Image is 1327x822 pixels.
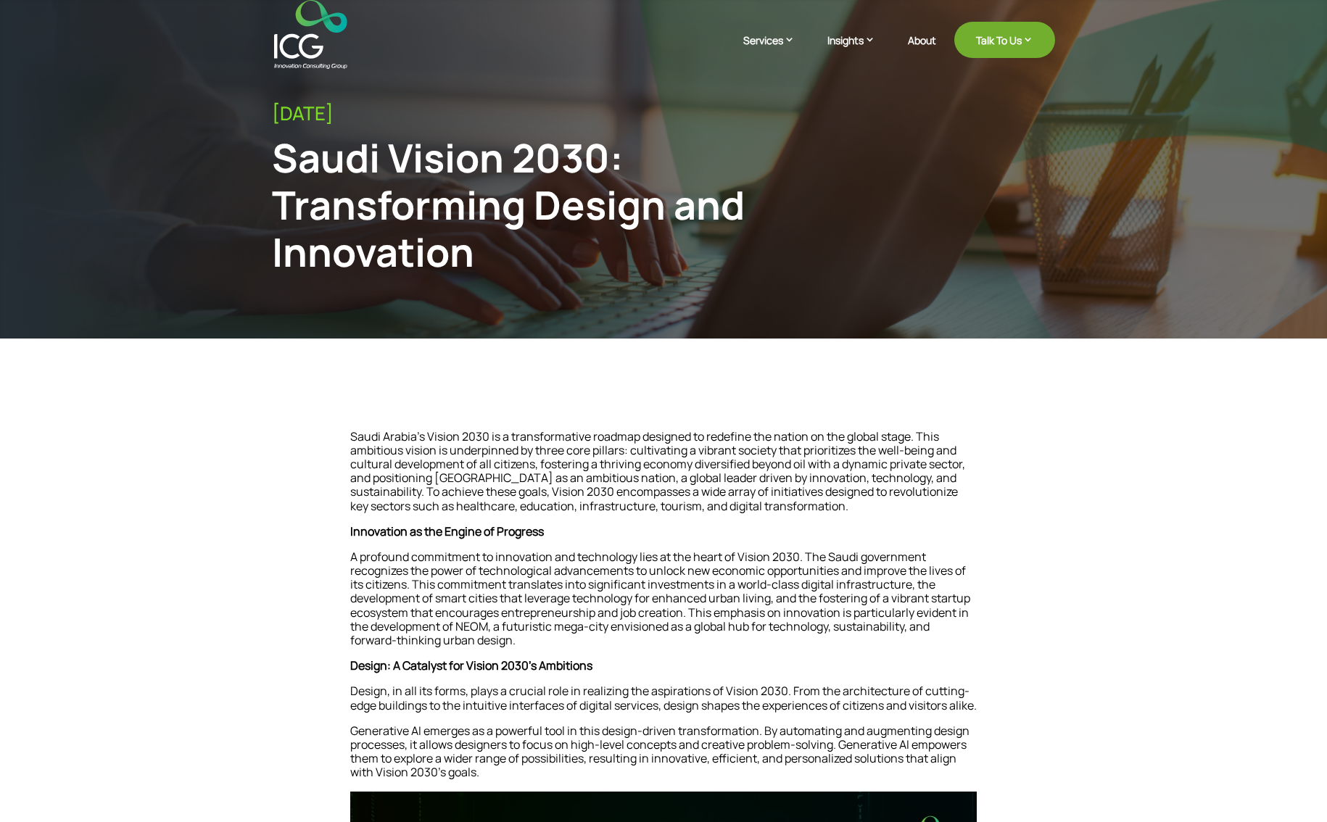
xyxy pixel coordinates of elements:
[350,523,544,539] strong: Innovation as the Engine of Progress
[743,33,809,69] a: Services
[350,724,977,792] p: Generative AI emerges as a powerful tool in this design-driven transformation. By automating and ...
[954,22,1055,58] a: Talk To Us
[827,33,890,69] a: Insights
[350,550,977,659] p: A profound commitment to innovation and technology lies at the heart of Vision 2030. The Saudi go...
[350,430,977,525] p: Saudi Arabia’s Vision 2030 is a transformative roadmap designed to redefine the nation on the glo...
[272,102,1055,125] div: [DATE]
[272,134,875,275] div: Saudi Vision 2030: Transforming Design and Innovation
[350,657,592,673] strong: Design: A Catalyst for Vision 2030’s Ambitions
[350,684,977,723] p: Design, in all its forms, plays a crucial role in realizing the aspirations of Vision 2030. From ...
[908,35,936,69] a: About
